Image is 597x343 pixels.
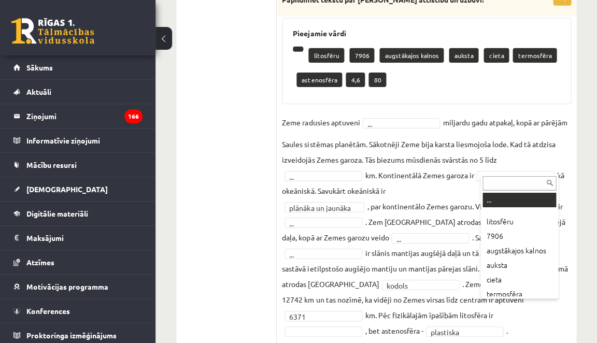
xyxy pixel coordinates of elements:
[482,287,556,302] div: termosfēra
[482,244,556,258] div: augstākajos kalnos
[482,193,556,207] div: ...
[482,273,556,287] div: cieta
[482,258,556,273] div: auksta
[482,215,556,229] div: litosfēru
[482,229,556,244] div: 7906
[10,10,278,72] body: Rich Text Editor, wiswyg-editor-user-answer-47024911290860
